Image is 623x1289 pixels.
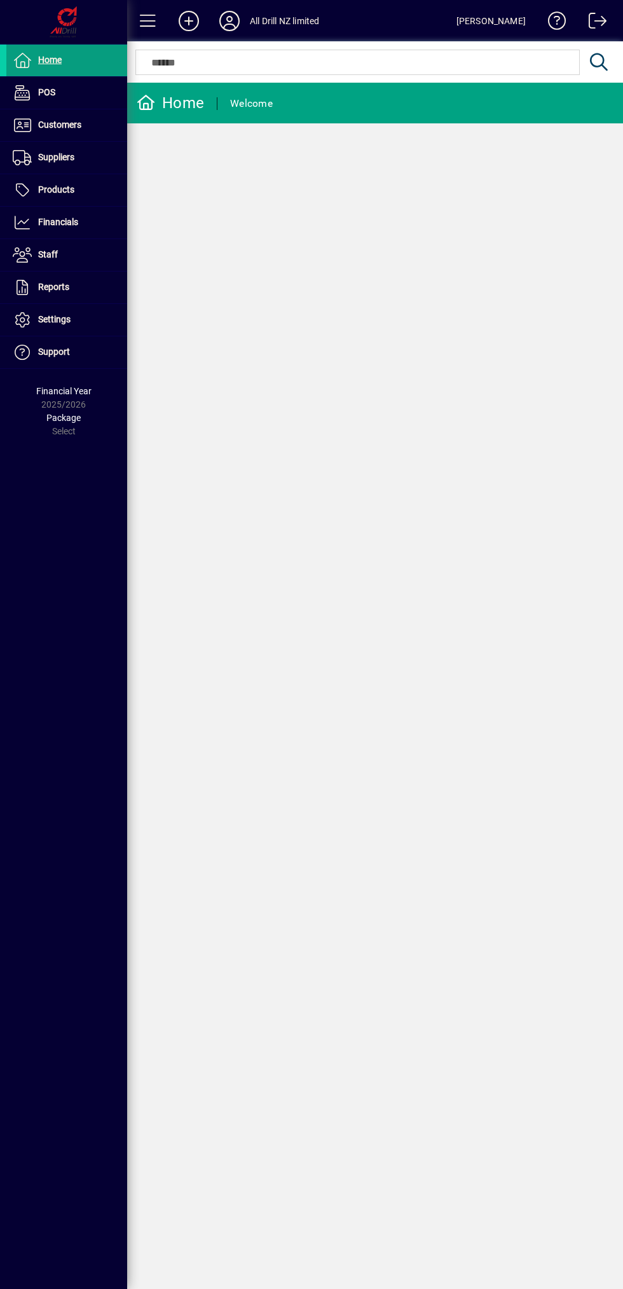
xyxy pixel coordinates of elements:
[6,109,127,141] a: Customers
[6,142,127,174] a: Suppliers
[46,413,81,423] span: Package
[250,11,320,31] div: All Drill NZ limited
[38,184,74,195] span: Products
[6,336,127,368] a: Support
[6,77,127,109] a: POS
[38,120,81,130] span: Customers
[230,93,273,114] div: Welcome
[38,217,78,227] span: Financials
[579,3,607,44] a: Logout
[6,304,127,336] a: Settings
[6,174,127,206] a: Products
[456,11,526,31] div: [PERSON_NAME]
[6,272,127,303] a: Reports
[38,55,62,65] span: Home
[6,239,127,271] a: Staff
[209,10,250,32] button: Profile
[38,282,69,292] span: Reports
[38,152,74,162] span: Suppliers
[36,386,92,396] span: Financial Year
[6,207,127,238] a: Financials
[168,10,209,32] button: Add
[38,314,71,324] span: Settings
[137,93,204,113] div: Home
[538,3,566,44] a: Knowledge Base
[38,87,55,97] span: POS
[38,347,70,357] span: Support
[38,249,58,259] span: Staff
